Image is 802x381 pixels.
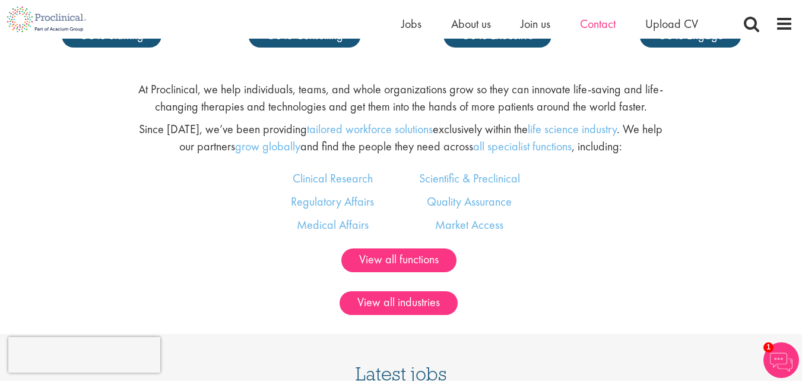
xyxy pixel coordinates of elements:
[291,194,374,209] a: Regulatory Affairs
[645,16,698,32] a: Upload CV
[521,16,550,32] a: Join us
[137,81,665,115] p: At Proclinical, we help individuals, teams, and whole organizations grow so they can innovate lif...
[763,342,774,352] span: 1
[763,342,799,378] img: Chatbot
[297,217,369,232] a: Medical Affairs
[341,248,457,272] a: View all functions
[235,138,300,154] a: grow globally
[528,121,617,137] a: life science industry
[8,337,160,373] iframe: reCAPTCHA
[293,171,373,186] a: Clinical Research
[307,121,433,137] a: tailored workforce solutions
[419,171,520,186] a: Scientific & Preclinical
[473,138,572,154] a: all specialist functions
[435,217,503,232] a: Market Access
[451,16,491,32] a: About us
[340,291,458,315] a: View all industries
[580,16,616,32] a: Contact
[137,121,665,155] p: Since [DATE], we’ve been providing exclusively within the . We help our partners and find the peo...
[427,194,512,209] a: Quality Assurance
[401,16,421,32] a: Jobs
